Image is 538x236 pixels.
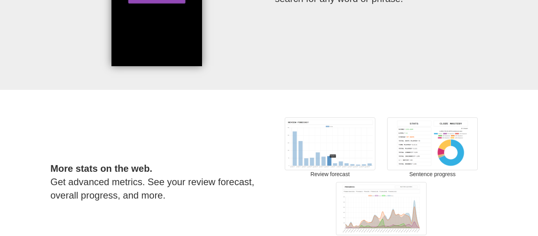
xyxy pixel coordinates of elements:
img: history-0c05f8861976c067fa91063401722e9eb4c068283955940aa4eeeed33c0a8074.png [336,182,427,235]
p: Get advanced metrics. See your review forecast, overall progress, and more. [50,146,263,218]
img: review-forecast-05ab9222a7c4cf6d9da7e88ecb6a760aa02d021886af2f8ee97000842bf7d032.png [285,117,375,170]
strong: More stats on the web. [50,163,152,174]
div: Review forecast [279,117,381,178]
img: stats-900b8673244deb4ca2d0231e198ac45c98a8978cc795218e537b7ed165086078.png [387,117,478,170]
div: Sentence progress [381,117,484,178]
